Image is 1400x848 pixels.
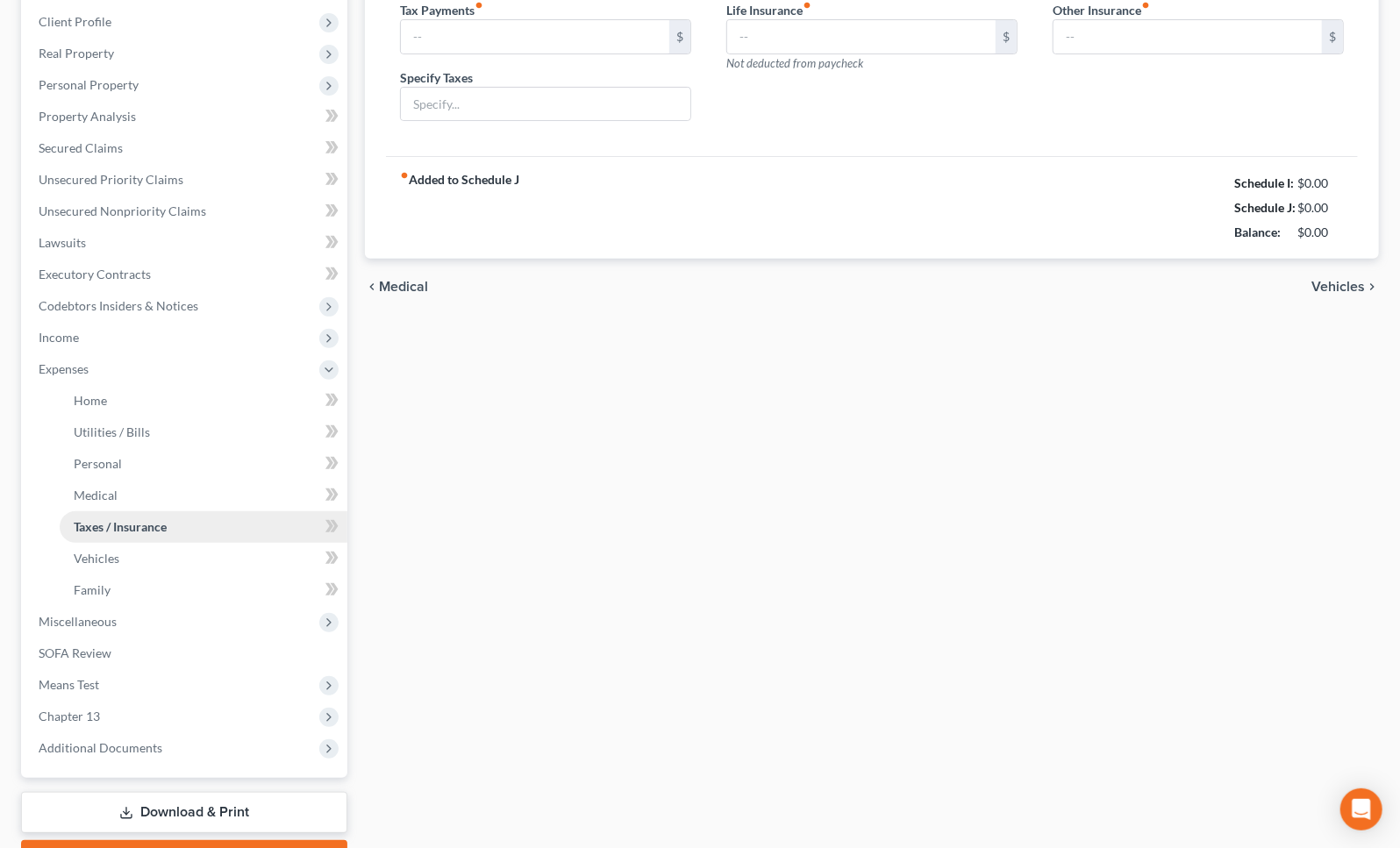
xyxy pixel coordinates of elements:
input: -- [727,20,996,53]
div: Open Intercom Messenger [1340,788,1382,830]
label: Tax Payments [400,1,483,19]
span: Income [39,330,79,345]
span: Secured Claims [39,140,123,155]
input: -- [401,20,669,53]
a: Unsecured Nonpriority Claims [25,196,347,227]
div: $ [669,20,690,53]
label: Other Insurance [1053,1,1150,19]
a: Family [60,574,347,606]
strong: Schedule I: [1234,175,1294,190]
a: Personal [60,448,347,480]
a: Download & Print [21,792,347,833]
span: Means Test [39,677,99,692]
span: Vehicles [74,551,119,566]
span: Lawsuits [39,235,86,250]
div: $0.00 [1298,224,1345,241]
a: Taxes / Insurance [60,511,347,543]
a: Lawsuits [25,227,347,259]
span: Chapter 13 [39,709,100,723]
span: Personal [74,456,122,471]
a: Executory Contracts [25,259,347,290]
i: fiber_manual_record [475,1,483,10]
input: Specify... [401,88,690,121]
span: Miscellaneous [39,614,117,629]
i: chevron_left [365,280,379,294]
span: Executory Contracts [39,267,151,281]
strong: Balance: [1234,224,1281,239]
strong: Schedule J: [1234,200,1296,215]
span: Vehicles [1311,280,1365,294]
a: Home [60,385,347,417]
div: $0.00 [1298,199,1345,217]
a: Unsecured Priority Claims [25,164,347,196]
a: Medical [60,480,347,511]
strong: Added to Schedule J [400,171,519,245]
i: fiber_manual_record [803,1,811,10]
label: Specify Taxes [400,68,473,87]
div: $0.00 [1298,175,1345,192]
span: Personal Property [39,77,139,92]
span: Client Profile [39,14,111,29]
input: -- [1054,20,1322,53]
span: Not deducted from paycheck [726,56,863,70]
span: Utilities / Bills [74,424,150,439]
div: $ [996,20,1017,53]
span: Expenses [39,361,89,376]
span: Home [74,393,107,408]
a: Vehicles [60,543,347,574]
span: Property Analysis [39,109,136,124]
span: Additional Documents [39,740,162,755]
i: fiber_manual_record [1141,1,1150,10]
a: Secured Claims [25,132,347,164]
span: Family [74,582,111,597]
span: Unsecured Nonpriority Claims [39,203,206,218]
span: Real Property [39,46,114,61]
button: chevron_left Medical [365,280,428,294]
span: Taxes / Insurance [74,519,167,534]
span: Medical [379,280,428,294]
span: Unsecured Priority Claims [39,172,183,187]
label: Life Insurance [726,1,811,19]
span: Codebtors Insiders & Notices [39,298,198,313]
a: SOFA Review [25,638,347,669]
span: SOFA Review [39,645,111,660]
i: chevron_right [1365,280,1379,294]
button: Vehicles chevron_right [1311,280,1379,294]
i: fiber_manual_record [400,171,409,180]
span: Medical [74,488,118,502]
a: Property Analysis [25,101,347,132]
div: $ [1322,20,1343,53]
a: Utilities / Bills [60,417,347,448]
